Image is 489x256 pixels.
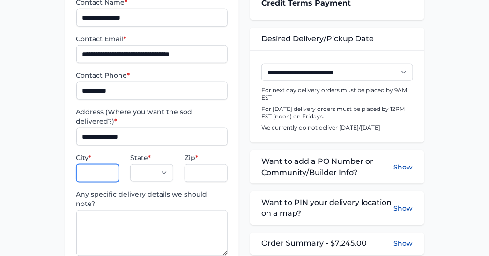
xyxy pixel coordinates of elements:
button: Show [394,156,413,178]
button: Show [394,239,413,249]
p: For next day delivery orders must be placed by 9AM EST [261,87,413,102]
span: Want to PIN your delivery location on a map? [261,197,394,219]
label: Address (Where you want the sod delivered?) [76,107,228,126]
label: Any specific delivery details we should note? [76,190,228,208]
p: For [DATE] delivery orders must be placed by 12PM EST (noon) on Fridays. [261,105,413,120]
label: Contact Phone [76,71,228,80]
label: State [130,153,173,162]
button: Show [394,197,413,219]
p: We currently do not deliver [DATE]/[DATE] [261,124,413,132]
span: Order Summary - $7,245.00 [261,238,367,249]
label: City [76,153,119,162]
label: Contact Email [76,34,228,44]
span: Want to add a PO Number or Community/Builder Info? [261,156,394,178]
div: Desired Delivery/Pickup Date [250,28,424,50]
label: Zip [185,153,228,162]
